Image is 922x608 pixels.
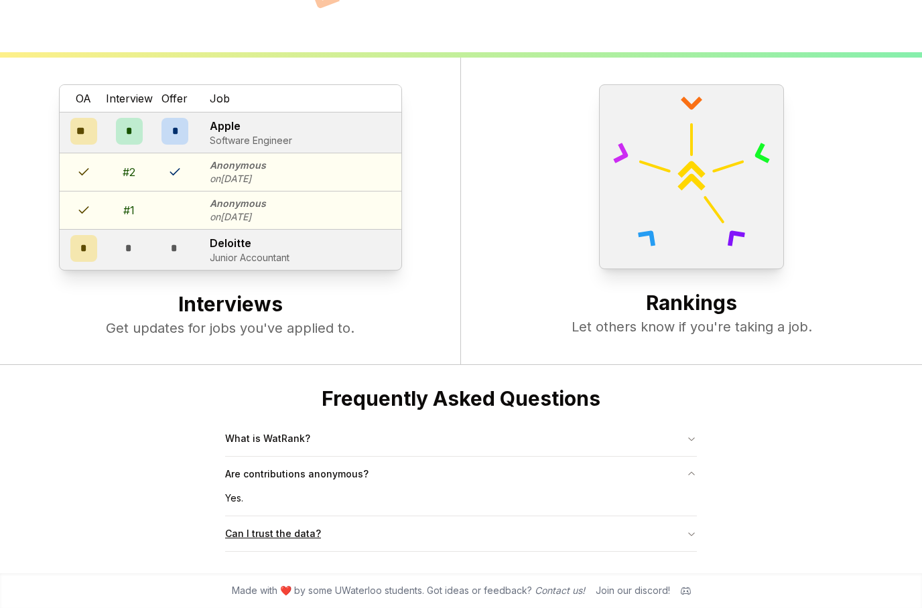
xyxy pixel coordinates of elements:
[232,584,585,597] span: Made with ❤️ by some UWaterloo students. Got ideas or feedback?
[225,491,697,516] div: Yes.
[210,210,266,224] p: on [DATE]
[161,90,188,106] span: Offer
[210,118,292,134] p: Apple
[225,421,697,456] button: What is WatRank?
[225,491,697,516] div: Are contributions anonymous?
[210,172,266,185] p: on [DATE]
[210,90,230,106] span: Job
[225,516,697,551] button: Can I trust the data?
[210,251,289,264] p: Junior Accountant
[210,134,292,147] p: Software Engineer
[225,457,697,491] button: Are contributions anonymous?
[210,235,289,251] p: Deloitte
[123,164,135,180] div: # 2
[123,202,135,218] div: # 1
[27,319,434,337] p: Get updates for jobs you've applied to.
[210,159,266,172] p: Anonymous
[106,90,153,106] span: Interview
[596,584,670,597] div: Join our discord!
[27,292,434,319] h2: Interviews
[488,317,895,336] p: Let others know if you're taking a job.
[225,386,697,410] h2: Frequently Asked Questions
[210,197,266,210] p: Anonymous
[535,585,585,596] a: Contact us!
[76,90,91,106] span: OA
[488,291,895,317] h2: Rankings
